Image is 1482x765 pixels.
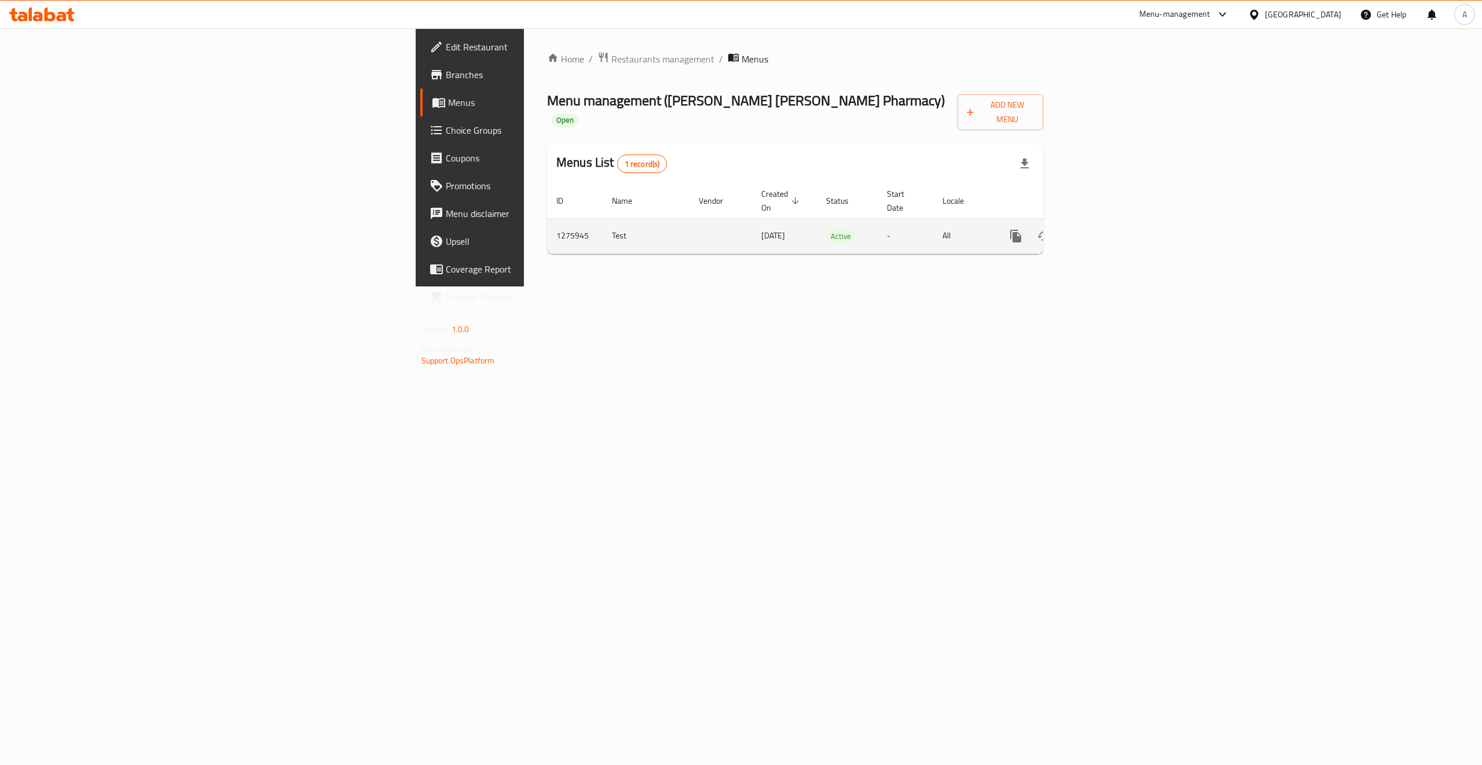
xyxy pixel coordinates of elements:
nav: breadcrumb [547,52,1043,67]
span: ID [556,194,578,208]
span: 1 record(s) [618,159,667,170]
span: [DATE] [761,228,785,243]
span: A [1462,8,1467,21]
a: Coverage Report [420,255,663,283]
div: [GEOGRAPHIC_DATA] [1265,8,1341,21]
a: Grocery Checklist [420,283,663,311]
span: Branches [446,68,654,82]
td: - [878,218,933,253]
span: Version: [421,322,450,337]
span: 1.0.0 [452,322,469,337]
span: Grocery Checklist [446,290,654,304]
table: enhanced table [547,183,1122,254]
span: Menus [448,95,654,109]
button: more [1002,222,1030,250]
span: Add New Menu [967,98,1034,127]
span: Active [826,230,856,243]
a: Promotions [420,172,663,200]
a: Upsell [420,227,663,255]
h2: Menus List [556,154,667,173]
li: / [719,52,723,66]
span: Start Date [887,187,919,215]
span: Choice Groups [446,123,654,137]
div: Export file [1011,150,1039,178]
span: Promotions [446,179,654,193]
span: Created On [761,187,803,215]
th: Actions [993,183,1122,219]
span: Get support on: [421,341,475,356]
a: Menu disclaimer [420,200,663,227]
div: Total records count [617,155,667,173]
button: Change Status [1030,222,1058,250]
span: Vendor [699,194,738,208]
a: Branches [420,61,663,89]
div: Active [826,229,856,243]
span: Coupons [446,151,654,165]
span: Status [826,194,864,208]
td: All [933,218,993,253]
span: Locale [942,194,979,208]
div: Menu-management [1139,8,1210,21]
span: Menu management ( [PERSON_NAME] [PERSON_NAME] Pharmacy ) [547,87,945,113]
a: Choice Groups [420,116,663,144]
span: Menu disclaimer [446,207,654,220]
span: Menus [742,52,768,66]
span: Name [612,194,647,208]
button: Add New Menu [958,94,1043,130]
a: Coupons [420,144,663,172]
span: Edit Restaurant [446,40,654,54]
span: Coverage Report [446,262,654,276]
a: Edit Restaurant [420,33,663,61]
a: Support.OpsPlatform [421,353,495,368]
span: Upsell [446,234,654,248]
a: Menus [420,89,663,116]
